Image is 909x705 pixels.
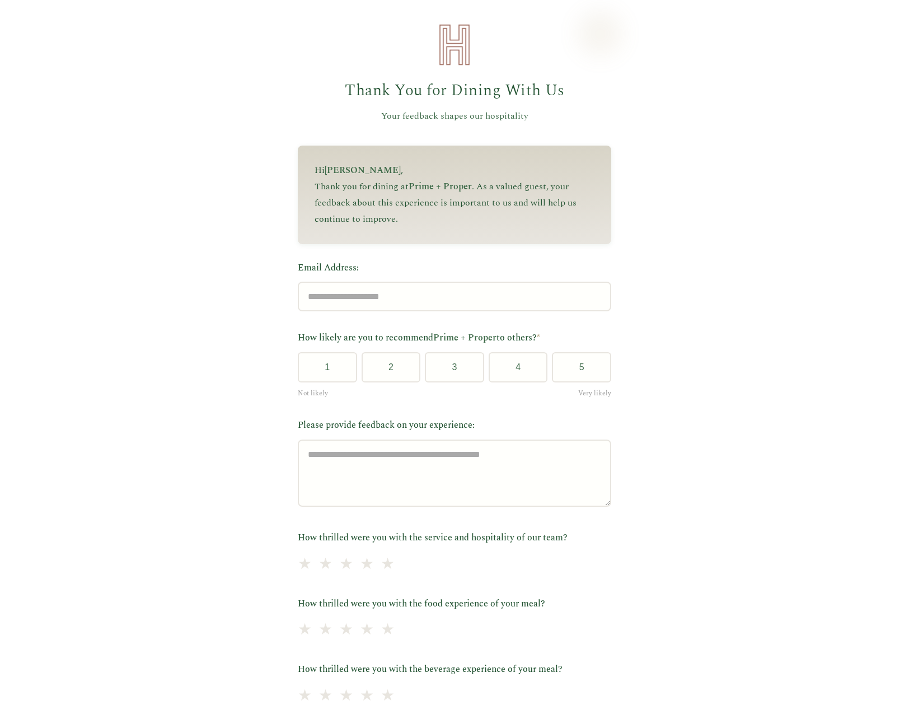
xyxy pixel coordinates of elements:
button: 2 [362,352,421,382]
span: ★ [298,552,312,577]
label: How likely are you to recommend to others? [298,331,611,346]
span: ★ [339,552,353,577]
span: ★ [298,618,312,643]
button: 1 [298,352,357,382]
p: Your feedback shapes our hospitality [298,109,611,124]
label: How thrilled were you with the food experience of your meal? [298,597,611,611]
span: Very likely [578,388,611,399]
p: Thank you for dining at . As a valued guest, your feedback about this experience is important to ... [315,179,594,227]
span: ★ [318,552,332,577]
span: ★ [360,618,374,643]
span: [PERSON_NAME] [325,164,401,177]
button: 3 [425,352,484,382]
label: How thrilled were you with the beverage experience of your meal? [298,662,611,677]
span: ★ [360,552,374,577]
span: ★ [339,618,353,643]
button: 5 [552,352,611,382]
img: Heirloom Hospitality Logo [432,22,477,67]
label: Please provide feedback on your experience: [298,418,611,433]
span: Prime + Proper [409,180,472,193]
span: ★ [318,618,332,643]
span: Prime + Proper [433,331,496,344]
span: ★ [381,552,395,577]
h1: Thank You for Dining With Us [298,78,611,104]
button: 4 [489,352,548,382]
label: Email Address: [298,261,611,276]
p: Hi , [315,162,594,179]
span: Not likely [298,388,328,399]
label: How thrilled were you with the service and hospitality of our team? [298,531,611,545]
span: ★ [381,618,395,643]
